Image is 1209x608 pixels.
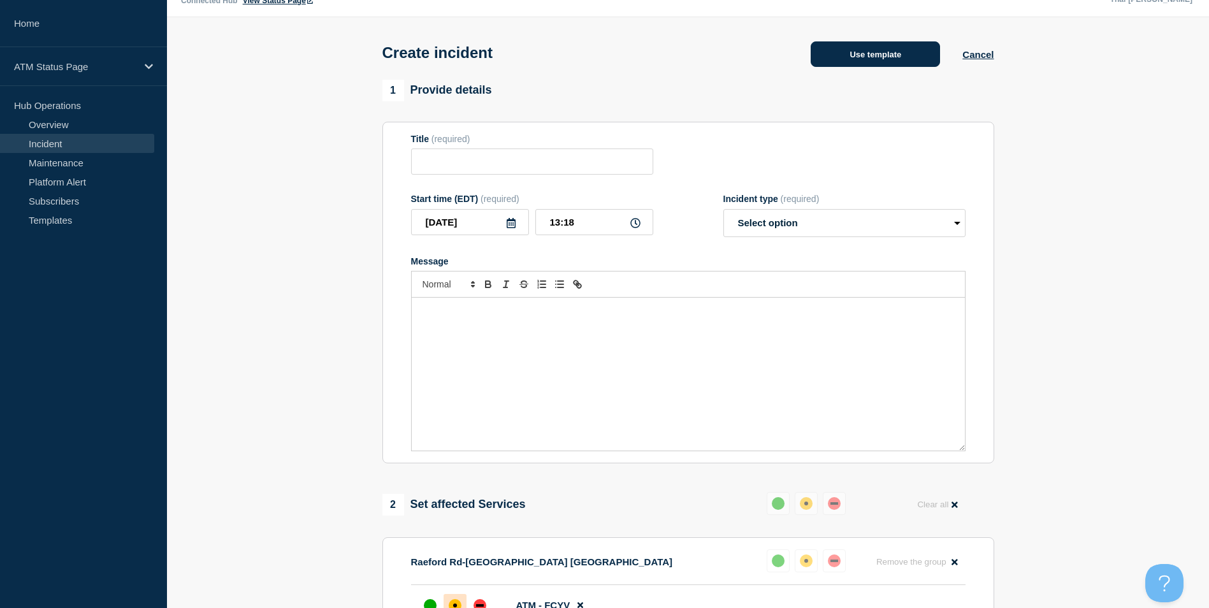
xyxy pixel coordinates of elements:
[909,492,965,517] button: Clear all
[823,492,846,515] button: down
[1145,564,1184,602] iframe: Help Scout Beacon - Open
[411,194,653,204] div: Start time (EDT)
[481,194,519,204] span: (required)
[515,277,533,292] button: Toggle strikethrough text
[811,41,940,67] button: Use template
[869,549,966,574] button: Remove the group
[535,209,653,235] input: HH:MM
[382,80,492,101] div: Provide details
[767,549,790,572] button: up
[772,554,785,567] div: up
[417,277,479,292] span: Font size
[411,134,653,144] div: Title
[962,49,994,60] button: Cancel
[767,492,790,515] button: up
[551,277,568,292] button: Toggle bulleted list
[800,497,813,510] div: affected
[781,194,820,204] span: (required)
[723,194,966,204] div: Incident type
[795,492,818,515] button: affected
[382,494,404,516] span: 2
[479,277,497,292] button: Toggle bold text
[382,80,404,101] span: 1
[411,148,653,175] input: Title
[568,277,586,292] button: Toggle link
[412,298,965,451] div: Message
[431,134,470,144] span: (required)
[411,556,673,567] p: Raeford Rd-[GEOGRAPHIC_DATA] [GEOGRAPHIC_DATA]
[795,549,818,572] button: affected
[772,497,785,510] div: up
[828,554,841,567] div: down
[876,557,946,567] span: Remove the group
[497,277,515,292] button: Toggle italic text
[411,209,529,235] input: YYYY-MM-DD
[382,494,526,516] div: Set affected Services
[823,549,846,572] button: down
[723,209,966,237] select: Incident type
[828,497,841,510] div: down
[382,44,493,62] h1: Create incident
[14,61,136,72] p: ATM Status Page
[411,256,966,266] div: Message
[533,277,551,292] button: Toggle ordered list
[800,554,813,567] div: affected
